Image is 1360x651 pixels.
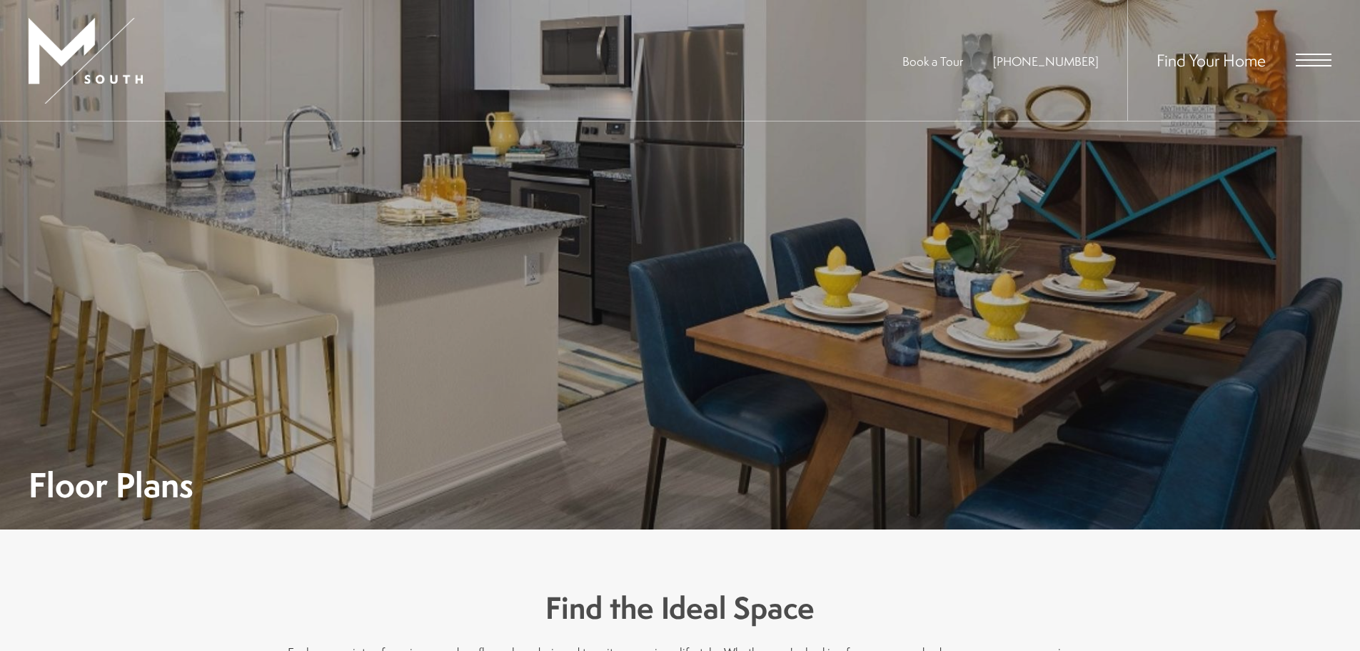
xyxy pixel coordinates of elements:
a: Call Us at 813-570-8014 [993,53,1099,69]
a: Find Your Home [1157,49,1266,71]
h3: Find the Ideal Space [288,587,1073,630]
span: [PHONE_NUMBER] [993,53,1099,69]
img: MSouth [29,18,143,104]
h1: Floor Plans [29,469,193,501]
button: Open Menu [1296,54,1331,66]
a: Book a Tour [902,53,963,69]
